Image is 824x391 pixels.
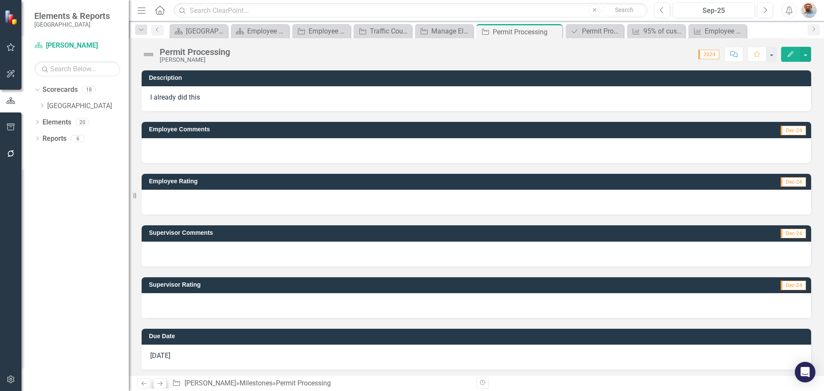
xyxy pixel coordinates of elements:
[309,26,348,36] div: Employee Work Plan Milestones to Update
[142,48,155,61] img: Not Defined
[34,41,120,51] a: [PERSON_NAME]
[149,333,807,339] h3: Due Date
[781,126,806,135] span: Dec-24
[705,26,744,36] div: Employee Measure Report to Update
[174,3,648,18] input: Search ClearPoint...
[42,134,67,144] a: Reports
[691,26,744,36] a: Employee Measure Report to Update
[34,21,110,28] small: [GEOGRAPHIC_DATA]
[186,26,225,36] div: [GEOGRAPHIC_DATA]
[582,26,621,36] div: Permit Process Improvements
[239,379,273,387] a: Milestones
[4,10,19,25] img: ClearPoint Strategy
[276,379,331,387] div: Permit Processing
[160,57,230,63] div: [PERSON_NAME]
[431,26,471,36] div: Manage Elements
[673,3,755,18] button: Sep-25
[76,118,89,126] div: 20
[493,27,560,37] div: Permit Processing
[42,118,71,127] a: Elements
[417,26,471,36] a: Manage Elements
[370,26,409,36] div: Traffic Counter System
[698,50,719,59] span: 2024
[149,230,616,236] h3: Supervisor Comments
[42,85,78,95] a: Scorecards
[149,126,609,133] h3: Employee Comments
[643,26,683,36] div: 95% of customers who request a final inspection receive their inspection [DATE]
[149,282,586,288] h3: Supervisor Rating
[568,26,621,36] a: Permit Process Improvements
[82,86,96,94] div: 18
[795,362,815,382] div: Open Intercom Messenger
[781,281,806,290] span: Dec-24
[615,6,633,13] span: Search
[149,75,807,81] h3: Description
[172,26,225,36] a: [GEOGRAPHIC_DATA]
[603,4,645,16] button: Search
[247,26,287,36] div: Employee Evaluation Navigation
[71,135,85,142] div: 6
[34,11,110,21] span: Elements & Reports
[629,26,683,36] a: 95% of customers who request a final inspection receive their inspection [DATE]
[160,47,230,57] div: Permit Processing
[801,3,817,18] img: Martin Schmidt
[781,229,806,238] span: Dec-24
[294,26,348,36] a: Employee Work Plan Milestones to Update
[356,26,409,36] a: Traffic Counter System
[233,26,287,36] a: Employee Evaluation Navigation
[34,61,120,76] input: Search Below...
[47,101,129,111] a: [GEOGRAPHIC_DATA]
[676,6,752,16] div: Sep-25
[781,177,806,187] span: Dec-24
[172,379,470,388] div: » »
[185,379,236,387] a: [PERSON_NAME]
[150,93,803,103] p: I already did this
[150,352,170,360] span: [DATE]
[149,178,577,185] h3: Employee Rating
